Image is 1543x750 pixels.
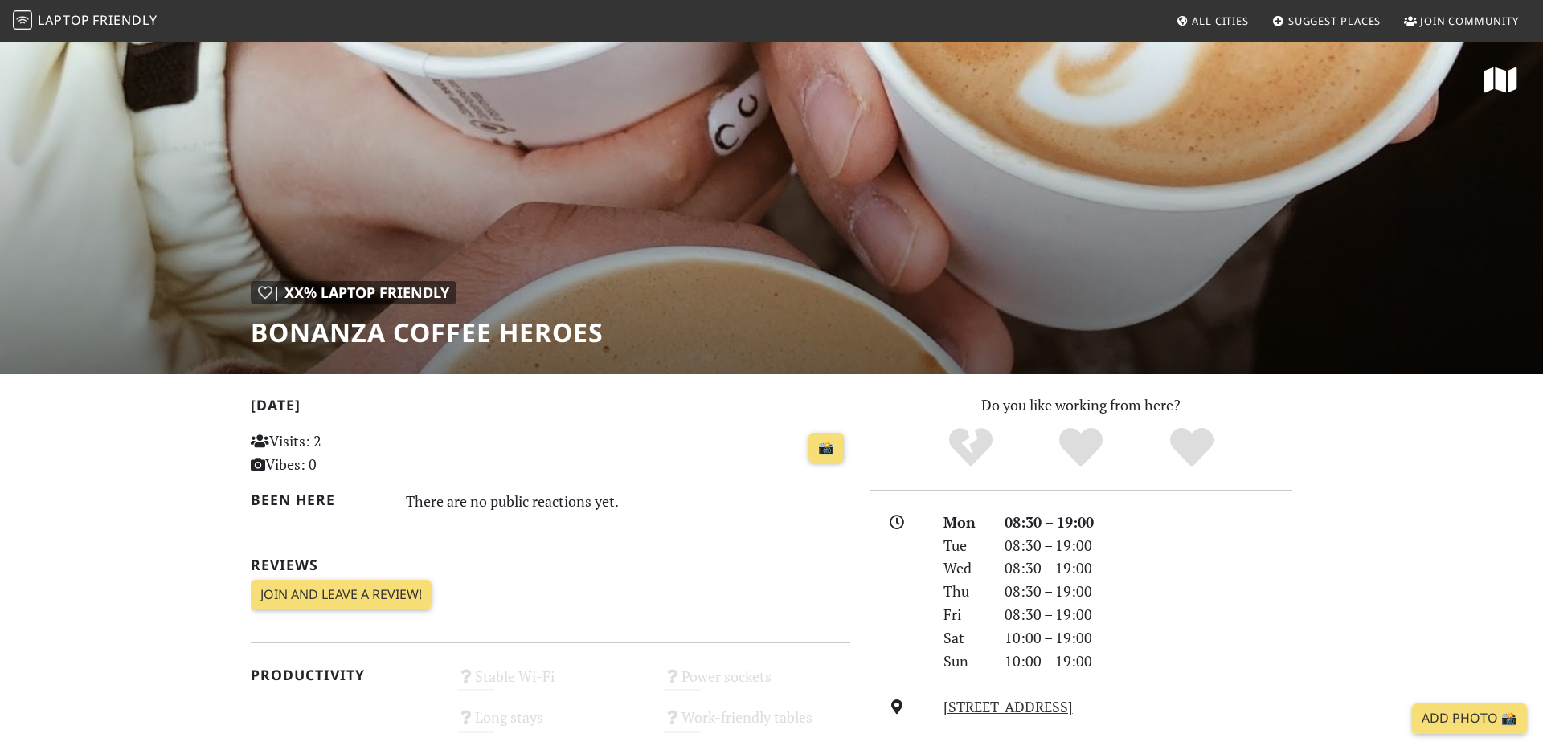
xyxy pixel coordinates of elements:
[1025,426,1136,470] div: Yes
[934,603,995,626] div: Fri
[995,511,1302,534] div: 08:30 – 19:00
[1136,426,1247,470] div: Definitely!
[934,534,995,557] div: Tue
[251,281,456,304] div: | XX% Laptop Friendly
[995,580,1302,603] div: 08:30 – 19:00
[995,650,1302,673] div: 10:00 – 19:00
[251,580,432,610] a: Join and leave a review!
[1192,14,1249,28] span: All Cities
[995,603,1302,626] div: 08:30 – 19:00
[13,10,32,30] img: LaptopFriendly
[251,430,438,476] p: Visits: 2 Vibes: 0
[653,663,860,704] div: Power sockets
[251,397,850,420] h2: [DATE]
[934,580,995,603] div: Thu
[995,626,1302,650] div: 10:00 – 19:00
[995,556,1302,580] div: 08:30 – 19:00
[38,11,90,29] span: Laptop
[934,650,995,673] div: Sun
[934,626,995,650] div: Sat
[13,7,158,35] a: LaptopFriendly LaptopFriendly
[943,697,1073,716] a: [STREET_ADDRESS]
[251,491,387,508] h2: Been here
[653,704,860,745] div: Work-friendly tables
[808,433,844,463] a: 📸
[251,317,604,348] h1: Bonanza Coffee Heroes
[934,556,995,580] div: Wed
[870,393,1292,417] p: Do you like working from here?
[934,511,995,534] div: Mon
[1420,14,1519,28] span: Join Community
[1288,14,1381,28] span: Suggest Places
[1169,6,1255,35] a: All Cities
[1398,6,1525,35] a: Join Community
[915,426,1026,470] div: No
[92,11,157,29] span: Friendly
[448,663,654,704] div: Stable Wi-Fi
[448,704,654,745] div: Long stays
[251,556,850,573] h2: Reviews
[406,488,851,514] div: There are no public reactions yet.
[251,666,438,683] h2: Productivity
[1412,703,1527,734] a: Add Photo 📸
[1266,6,1388,35] a: Suggest Places
[995,534,1302,557] div: 08:30 – 19:00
